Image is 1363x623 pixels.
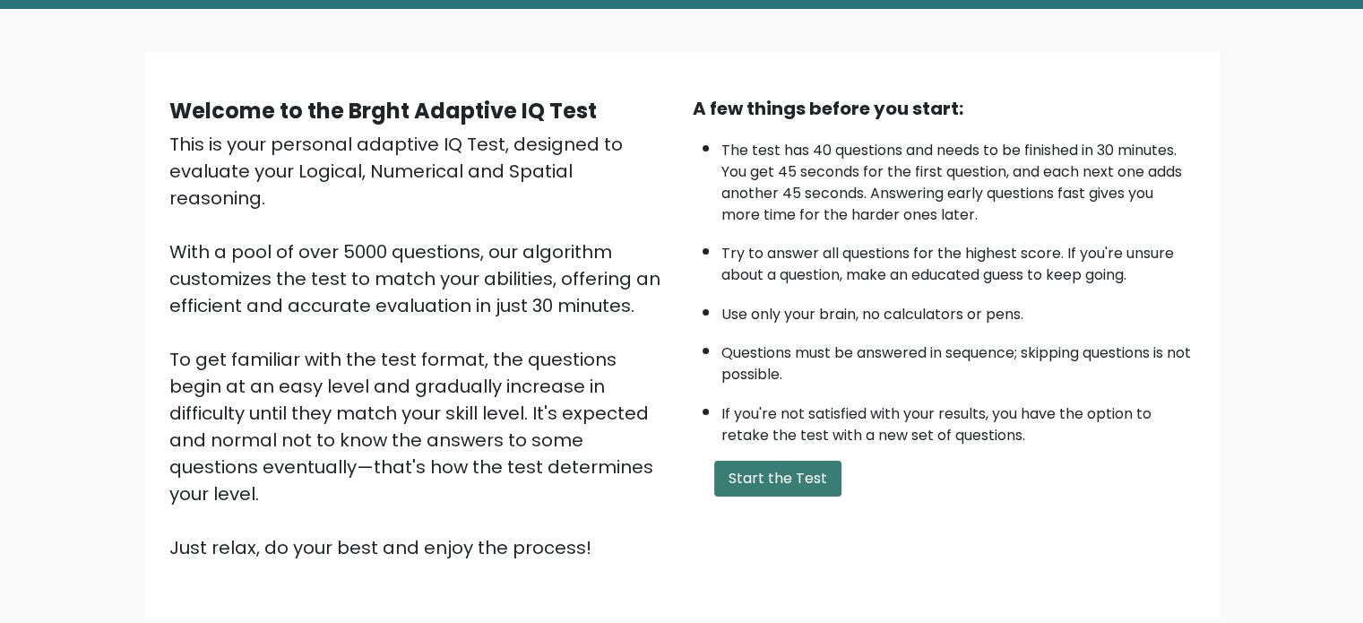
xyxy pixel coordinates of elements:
[693,95,1195,122] div: A few things before you start:
[721,394,1195,446] li: If you're not satisfied with your results, you have the option to retake the test with a new set ...
[169,131,671,561] div: This is your personal adaptive IQ Test, designed to evaluate your Logical, Numerical and Spatial ...
[721,234,1195,286] li: Try to answer all questions for the highest score. If you're unsure about a question, make an edu...
[721,131,1195,226] li: The test has 40 questions and needs to be finished in 30 minutes. You get 45 seconds for the firs...
[714,461,841,497] button: Start the Test
[169,96,597,125] b: Welcome to the Brght Adaptive IQ Test
[721,333,1195,385] li: Questions must be answered in sequence; skipping questions is not possible.
[721,295,1195,325] li: Use only your brain, no calculators or pens.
